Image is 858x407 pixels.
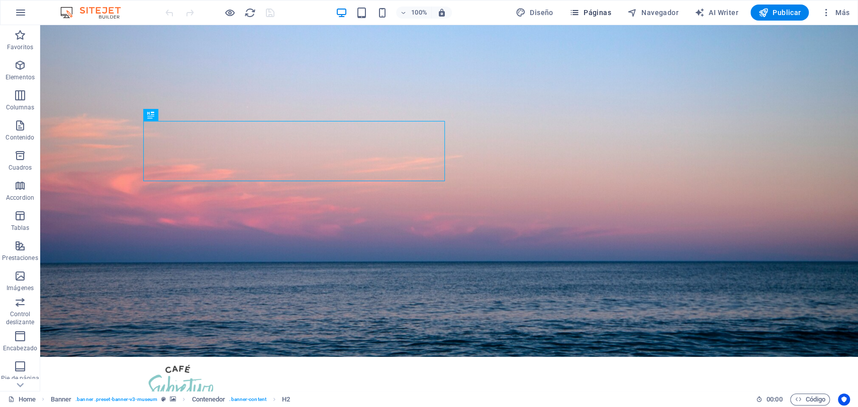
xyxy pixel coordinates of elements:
p: Tablas [11,224,30,232]
button: Navegador [623,5,683,21]
p: Favoritos [7,43,33,51]
span: Páginas [569,8,611,18]
p: Prestaciones [2,254,38,262]
button: Páginas [565,5,615,21]
a: Haz clic para cancelar la selección y doble clic para abrir páginas [8,393,36,405]
span: AI Writer [695,8,738,18]
p: Imágenes [7,284,34,292]
h6: 100% [411,7,427,19]
span: : [774,395,775,403]
span: Navegador [627,8,679,18]
span: . banner .preset-banner-v3-museum [75,393,157,405]
h6: Tiempo de la sesión [756,393,783,405]
p: Accordion [6,194,34,202]
span: Haz clic para seleccionar y doble clic para editar [282,393,290,405]
p: Pie de página [1,374,39,382]
img: Editor Logo [58,7,133,19]
button: Haz clic para salir del modo de previsualización y seguir editando [224,7,236,19]
button: Diseño [512,5,557,21]
p: Elementos [6,73,35,81]
span: Haz clic para seleccionar y doble clic para editar [192,393,225,405]
nav: breadcrumb [51,393,291,405]
button: reload [244,7,256,19]
button: Usercentrics [838,393,850,405]
i: Volver a cargar página [244,7,256,19]
p: Contenido [6,133,34,142]
button: Código [790,393,830,405]
span: Código [795,393,825,405]
p: Columnas [6,103,35,111]
p: Encabezado [3,344,37,352]
button: AI Writer [691,5,742,21]
button: Publicar [750,5,809,21]
span: 00 00 [767,393,782,405]
span: . banner-content [229,393,266,405]
button: Más [817,5,853,21]
span: Diseño [516,8,553,18]
span: Haz clic para seleccionar y doble clic para editar [51,393,72,405]
i: Este elemento contiene un fondo [170,396,176,402]
span: Publicar [758,8,801,18]
button: 100% [396,7,432,19]
p: Cuadros [9,164,32,172]
i: Este elemento es un preajuste personalizable [161,396,166,402]
span: Más [821,8,849,18]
